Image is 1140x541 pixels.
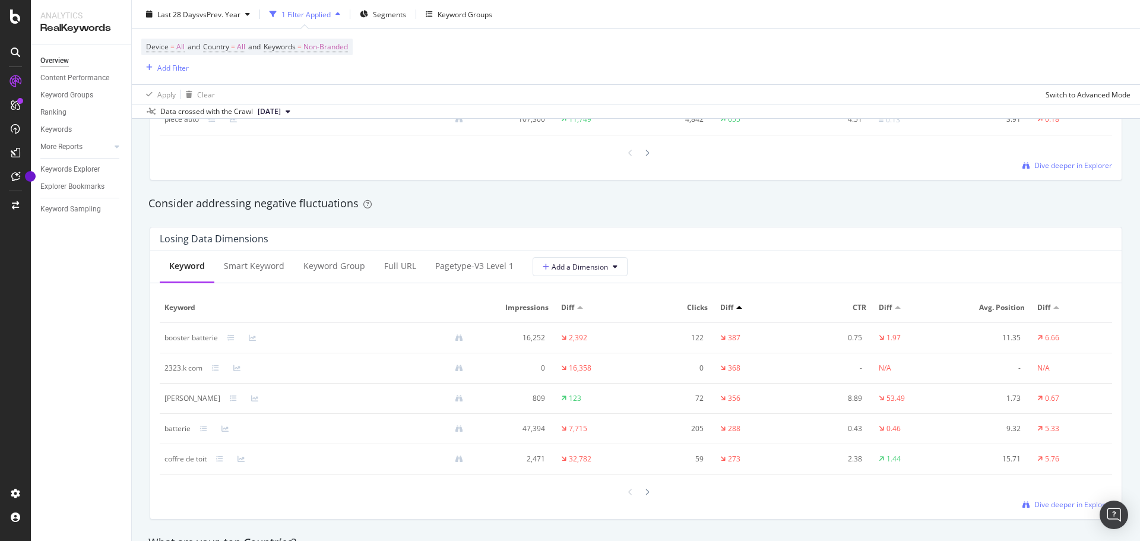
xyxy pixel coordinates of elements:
div: 32,782 [569,454,591,464]
div: 72 [641,393,704,404]
div: 122 [641,333,704,343]
span: Dive deeper in Explorer [1034,160,1112,170]
span: CTR [799,302,866,313]
div: Keywords [40,124,72,136]
div: 47,394 [482,423,545,434]
div: 3.91 [958,114,1021,125]
div: Clear [197,89,215,99]
div: 16,358 [569,363,591,374]
div: Keyword Groups [438,9,492,19]
div: 15.71 [958,454,1021,464]
a: Dive deeper in Explorer [1022,499,1112,510]
span: All [237,39,245,55]
div: Keywords Explorer [40,163,100,176]
div: RealKeywords [40,21,122,35]
a: Keywords Explorer [40,163,123,176]
button: Add a Dimension [533,257,628,276]
span: Diff [1037,302,1050,313]
div: 0.13 [886,115,900,125]
button: Apply [141,85,176,104]
div: 2,471 [482,454,545,464]
div: 0.43 [799,423,862,434]
div: 2.38 [799,454,862,464]
button: [DATE] [253,105,295,119]
div: Add Filter [157,62,189,72]
span: Clicks [641,302,708,313]
div: Losing Data Dimensions [160,233,268,245]
button: Segments [355,5,411,24]
div: Smart Keyword [224,260,284,272]
span: Keyword [164,302,470,313]
div: 0.18 [1045,114,1059,125]
span: Device [146,42,169,52]
button: Clear [181,85,215,104]
span: Avg. Position [958,302,1025,313]
span: Country [203,42,229,52]
div: 6.66 [1045,333,1059,343]
div: - [958,363,1021,374]
div: piece auto [164,114,199,125]
div: Switch to Advanced Mode [1046,89,1130,99]
div: 273 [728,454,740,464]
span: Dive deeper in Explorer [1034,499,1112,510]
div: Overview [40,55,69,67]
div: 5.76 [1045,454,1059,464]
div: 107,300 [482,114,545,125]
div: Analytics [40,10,122,21]
div: More Reports [40,141,83,153]
div: - [799,363,862,374]
div: Data crossed with the Crawl [160,106,253,117]
a: Keywords [40,124,123,136]
a: More Reports [40,141,111,153]
button: Switch to Advanced Mode [1041,85,1130,104]
img: Equal [879,118,883,122]
span: and [248,42,261,52]
a: Keyword Groups [40,89,123,102]
div: 16,252 [482,333,545,343]
span: Diff [561,302,574,313]
div: N/A [879,363,891,374]
button: 1 Filter Applied [265,5,345,24]
span: = [170,42,175,52]
div: 0 [482,363,545,374]
div: 4.51 [799,114,862,125]
a: Dive deeper in Explorer [1022,160,1112,170]
span: and [188,42,200,52]
button: Add Filter [141,61,189,75]
div: 4,842 [641,114,704,125]
div: 2,392 [569,333,587,343]
div: 8.89 [799,393,862,404]
div: 0 [641,363,704,374]
span: Diff [720,302,733,313]
div: 655 [728,114,740,125]
div: 205 [641,423,704,434]
div: 123 [569,393,581,404]
div: 368 [728,363,740,374]
span: Last 28 Days [157,9,199,19]
div: coffre de toit [164,454,207,464]
div: Open Intercom Messenger [1100,501,1128,529]
div: 1.73 [958,393,1021,404]
div: Ranking [40,106,66,119]
div: 1.97 [886,333,901,343]
div: Apply [157,89,176,99]
div: scaro [164,393,220,404]
span: Add a Dimension [543,262,608,272]
div: 2323.k com [164,363,202,374]
div: 59 [641,454,704,464]
div: 288 [728,423,740,434]
span: Keywords [264,42,296,52]
div: 356 [728,393,740,404]
div: Keyword Group [303,260,365,272]
div: Explorer Bookmarks [40,181,104,193]
span: Impressions [482,302,549,313]
div: 53.49 [886,393,905,404]
div: Keyword Groups [40,89,93,102]
button: Keyword Groups [421,5,497,24]
span: = [231,42,235,52]
span: Diff [879,302,892,313]
div: 7,715 [569,423,587,434]
div: 5.33 [1045,423,1059,434]
div: 1.44 [886,454,901,464]
span: All [176,39,185,55]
